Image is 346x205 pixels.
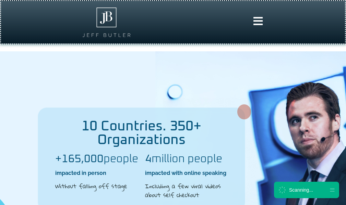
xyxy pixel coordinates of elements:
[145,154,152,165] b: 4
[55,182,138,191] h2: Without falling off stage
[145,154,228,165] h2: million people
[145,169,228,177] h2: impacted with online speaking
[145,182,228,199] h2: Including a few viral videos about self checkout
[38,119,245,147] h2: 10 Countries. 350+ Organizations
[55,154,138,165] h2: people
[55,154,104,165] b: +165,000
[55,169,138,177] h2: impacted in person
